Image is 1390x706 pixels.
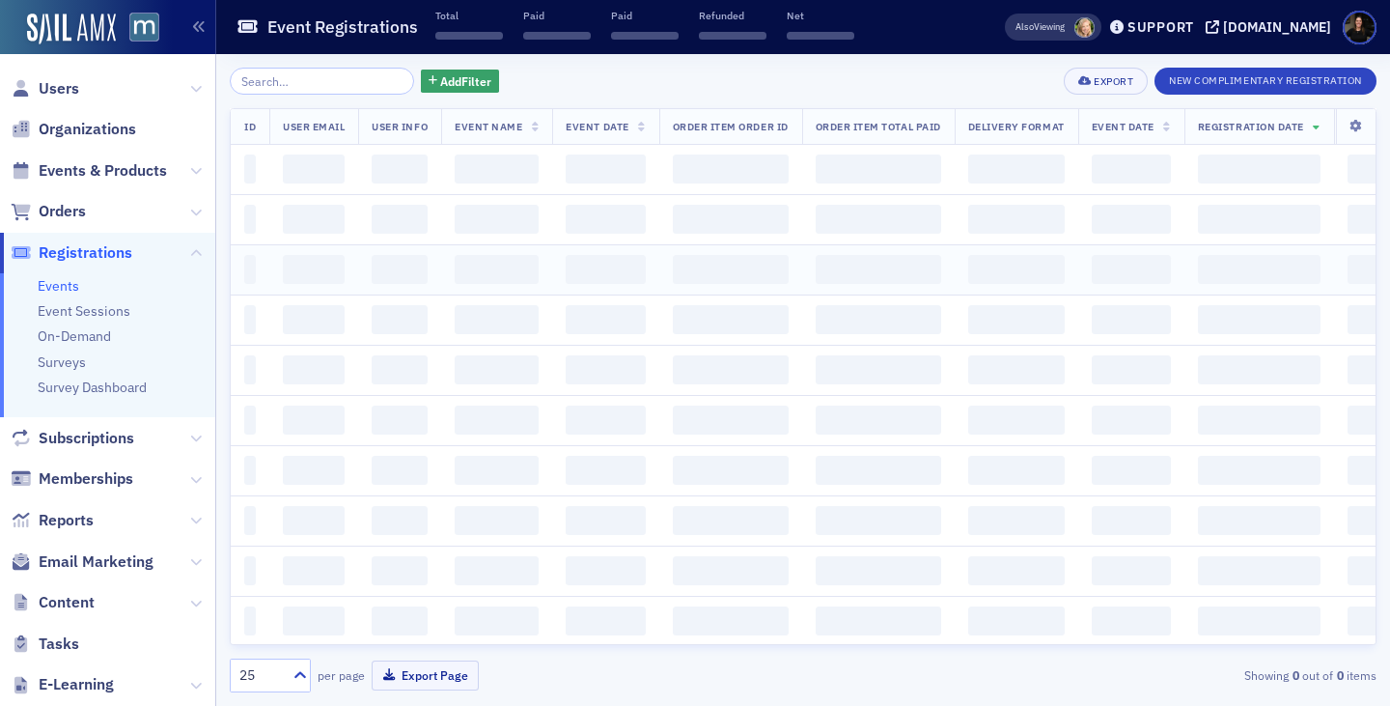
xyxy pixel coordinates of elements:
button: New Complimentary Registration [1154,68,1376,95]
div: 25 [239,665,282,686]
span: Event Date [566,120,628,133]
span: ‌ [566,456,645,485]
span: ‌ [1092,205,1171,234]
span: Email Marketing [39,551,153,573]
span: ‌ [455,355,539,384]
span: ‌ [673,155,789,184]
span: ‌ [968,506,1065,535]
a: Organizations [11,119,136,140]
span: ‌ [244,305,256,334]
span: Viewing [1015,20,1065,34]
span: ‌ [1198,506,1320,535]
a: Content [11,592,95,613]
span: ‌ [566,355,645,384]
a: New Complimentary Registration [1154,71,1376,88]
span: ‌ [566,255,645,284]
p: Net [787,9,854,22]
span: ‌ [283,607,345,635]
p: Refunded [699,9,766,22]
span: ‌ [372,255,428,284]
span: ‌ [816,255,941,284]
span: ‌ [673,556,789,585]
span: Order Item Order ID [673,120,789,133]
span: ‌ [244,155,256,184]
span: ‌ [673,355,789,384]
span: ‌ [372,506,428,535]
input: Search… [230,68,414,95]
div: Showing out of items [1008,666,1376,684]
span: ‌ [673,205,789,234]
span: ‌ [435,32,503,40]
span: ‌ [816,556,941,585]
span: ‌ [455,607,539,635]
span: Event Date [1092,120,1154,133]
span: ‌ [611,32,679,40]
span: Users [39,78,79,99]
span: ‌ [566,607,645,635]
span: Delivery Format [968,120,1065,133]
span: ‌ [968,607,1065,635]
span: ‌ [673,607,789,635]
span: ‌ [1092,607,1171,635]
a: Subscriptions [11,428,134,449]
span: ‌ [1092,155,1171,184]
span: ‌ [673,506,789,535]
span: ‌ [566,155,645,184]
span: ‌ [816,607,941,635]
span: ‌ [372,607,428,635]
button: AddFilter [421,70,500,94]
span: ‌ [244,355,256,384]
span: Subscriptions [39,428,134,449]
span: Profile [1343,11,1376,44]
span: Registration Date [1198,120,1304,133]
span: ‌ [372,305,428,334]
span: ‌ [816,155,941,184]
span: ‌ [372,556,428,585]
a: Survey Dashboard [38,379,147,396]
button: [DOMAIN_NAME] [1206,20,1338,34]
span: ‌ [372,456,428,485]
div: Support [1127,18,1194,36]
span: ‌ [1198,355,1320,384]
div: Also [1015,20,1034,33]
span: ‌ [816,205,941,234]
span: Events & Products [39,160,167,182]
span: ‌ [244,607,256,635]
span: E-Learning [39,674,114,695]
span: ‌ [283,305,345,334]
span: Organizations [39,119,136,140]
span: ‌ [566,556,645,585]
span: ‌ [673,456,789,485]
a: Event Sessions [38,302,130,320]
span: ‌ [244,456,256,485]
span: ‌ [455,506,539,535]
p: Paid [611,9,679,22]
span: ‌ [968,155,1065,184]
span: ‌ [1198,406,1320,435]
strong: 0 [1289,666,1302,684]
a: Registrations [11,242,132,264]
span: Add Filter [440,72,491,90]
a: On-Demand [38,327,111,345]
span: ‌ [283,556,345,585]
span: ‌ [455,305,539,334]
img: SailAMX [27,14,116,44]
span: ‌ [1198,205,1320,234]
span: ‌ [673,406,789,435]
span: ‌ [283,406,345,435]
span: Memberships [39,468,133,490]
span: ‌ [968,456,1065,485]
span: ‌ [816,506,941,535]
span: ‌ [1092,305,1171,334]
span: ‌ [372,355,428,384]
span: User Email [283,120,345,133]
span: ‌ [968,355,1065,384]
span: ‌ [1198,556,1320,585]
span: ‌ [1198,456,1320,485]
span: ‌ [244,205,256,234]
span: ‌ [1198,255,1320,284]
a: View Homepage [116,13,159,45]
span: ‌ [455,456,539,485]
span: ‌ [1092,406,1171,435]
